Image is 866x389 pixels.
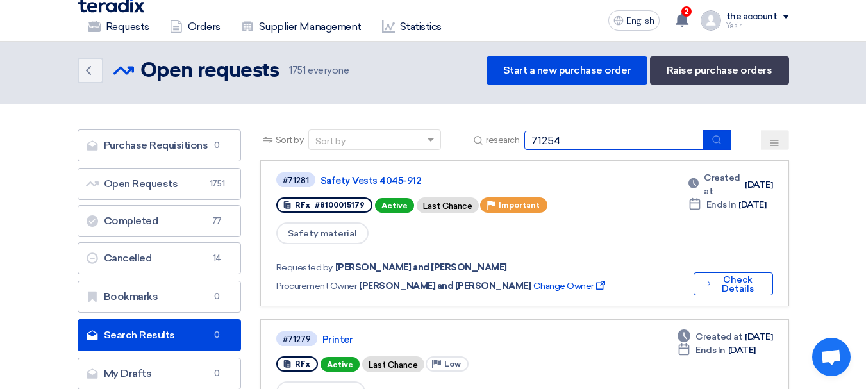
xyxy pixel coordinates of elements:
font: Requests [106,21,149,33]
font: Created at [704,172,740,197]
a: Safety Vests 4045-912 [321,175,641,186]
font: Active [327,360,353,369]
font: [PERSON_NAME] and [PERSON_NAME] [359,281,531,292]
font: Raise purchase orders [667,64,772,76]
font: [DATE] [728,345,756,356]
font: 0 [214,368,220,378]
font: Start a new purchase order [503,64,631,76]
a: Printer [322,334,643,345]
font: everyone [308,65,349,76]
font: Change Owner [533,281,593,292]
a: Search Results0 [78,319,241,351]
font: Procurement Owner [276,281,357,292]
font: #8100015179 [315,201,365,210]
a: Open chat [812,338,851,376]
font: 0 [214,292,220,301]
button: Check Details [694,272,773,295]
font: 0 [214,330,220,340]
font: Active [381,201,408,210]
font: Safety Vests 4045-912 [321,175,421,186]
font: #71281 [283,176,309,185]
font: Purchase Requisitions [104,139,208,151]
font: My Drafts [104,367,152,379]
font: 14 [213,253,221,263]
a: Completed77 [78,205,241,237]
font: Statistics [400,21,442,33]
font: Yasir [726,22,742,30]
a: Purchase Requisitions0 [78,129,241,161]
font: [DATE] [745,179,772,190]
font: 0 [214,140,220,150]
a: Cancelled14 [78,242,241,274]
input: Search by title or reference number [524,131,704,150]
font: Bookmarks [104,290,158,302]
font: Important [499,201,540,210]
font: 2 [684,7,688,16]
a: Supplier Management [231,13,372,41]
font: RFx [295,201,310,210]
font: [DATE] [738,199,766,210]
font: Sort by [315,136,346,147]
font: Last Chance [423,201,472,211]
button: English [608,10,660,31]
font: Ends In [695,345,726,356]
font: Ends In [706,199,737,210]
a: Raise purchase orders [650,56,789,85]
font: Safety material [288,228,357,239]
a: Statistics [372,13,452,41]
font: Created at [695,331,742,342]
font: Check Details [722,274,754,294]
font: Requested by [276,262,333,273]
font: Completed [104,215,158,227]
font: Low [444,360,461,368]
font: Open Requests [104,178,178,190]
font: #71279 [283,335,311,344]
font: 77 [212,216,222,226]
a: Bookmarks0 [78,281,241,313]
font: Open requests [140,61,279,81]
font: Last Chance [369,360,418,370]
font: 1751 [210,179,224,188]
font: Sort by [276,135,304,145]
font: Supplier Management [259,21,362,33]
font: the account [726,11,778,22]
font: RFx [295,360,310,368]
a: Open Requests1751 [78,168,241,200]
font: Orders [188,21,221,33]
font: research [486,135,519,145]
font: 1751 [289,65,305,76]
font: Search Results [104,329,175,341]
a: Orders [160,13,231,41]
img: profile_test.png [701,10,721,31]
font: Printer [322,334,353,345]
font: [PERSON_NAME] and [PERSON_NAME] [335,262,507,273]
font: English [626,15,654,26]
font: [DATE] [745,331,772,342]
a: Requests [78,13,160,41]
font: Cancelled [104,252,152,264]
